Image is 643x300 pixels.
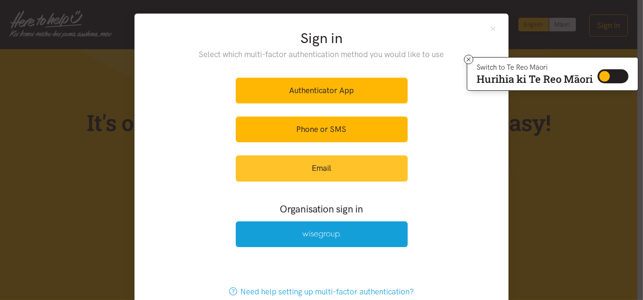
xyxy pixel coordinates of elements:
[210,202,433,216] h3: Organisation sign in
[477,65,593,70] p: Switch to Te Reo Māori
[302,231,341,239] img: Wise Group
[489,25,497,33] button: Close
[236,78,408,103] a: Authenticator App
[477,75,593,83] p: Hurihia ki Te Reo Māori
[236,155,408,181] a: Email
[236,117,408,142] a: Phone or SMS
[180,48,464,61] p: Select which multi-factor authentication method you would like to use
[180,29,464,48] h2: Sign in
